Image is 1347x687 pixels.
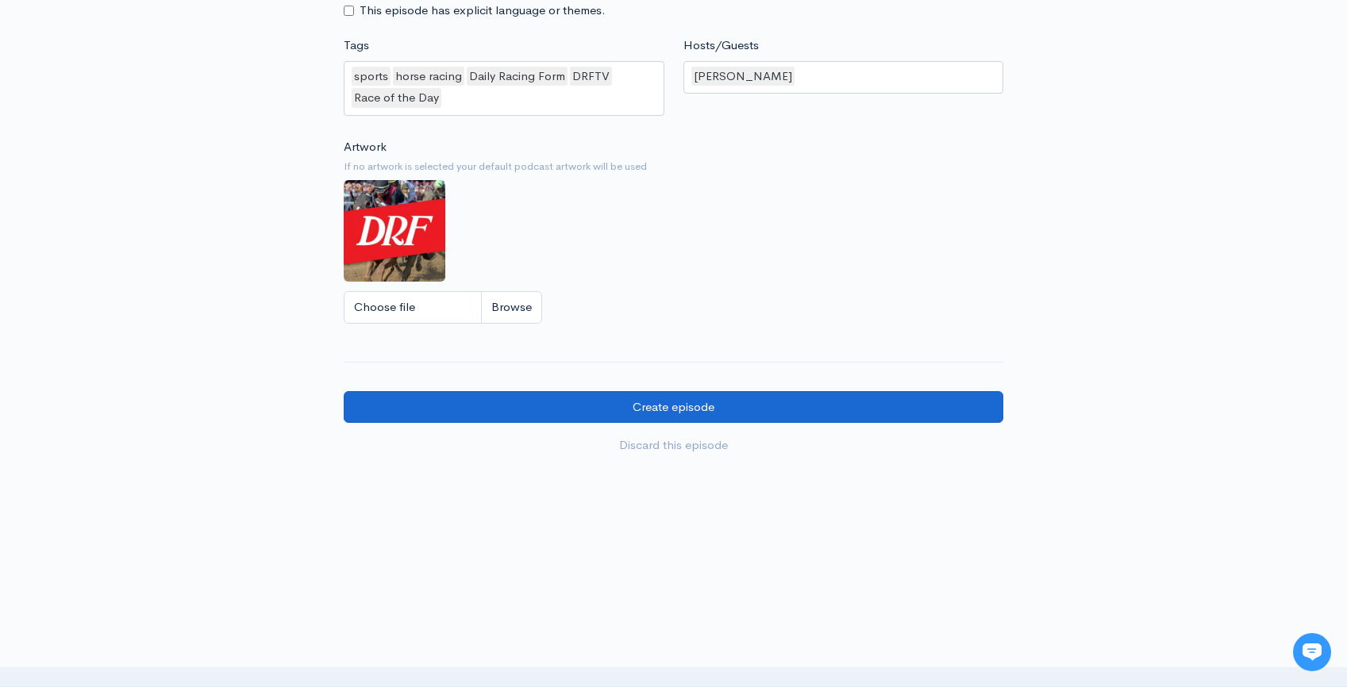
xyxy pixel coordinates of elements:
input: Search articles [46,298,283,330]
div: horse racing [393,67,464,86]
div: sports [352,67,391,86]
label: Tags [344,36,369,55]
input: Create episode [344,391,1003,424]
div: Race of the Day [352,88,441,108]
div: Daily Racing Form [467,67,568,86]
h2: Just let us know if you need anything and we'll be happy to help! 🙂 [24,106,294,182]
iframe: gist-messenger-bubble-iframe [1293,633,1331,671]
button: New conversation [25,210,293,242]
span: New conversation [102,220,191,232]
small: If no artwork is selected your default podcast artwork will be used [344,159,1003,175]
label: Artwork [344,138,387,156]
div: DRFTV [570,67,612,86]
h1: Hi 👋 [24,77,294,102]
p: Find an answer quickly [21,272,296,291]
a: Discard this episode [344,429,1003,462]
label: Hosts/Guests [683,36,759,55]
label: This episode has explicit language or themes. [360,2,606,20]
div: [PERSON_NAME] [691,67,795,86]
